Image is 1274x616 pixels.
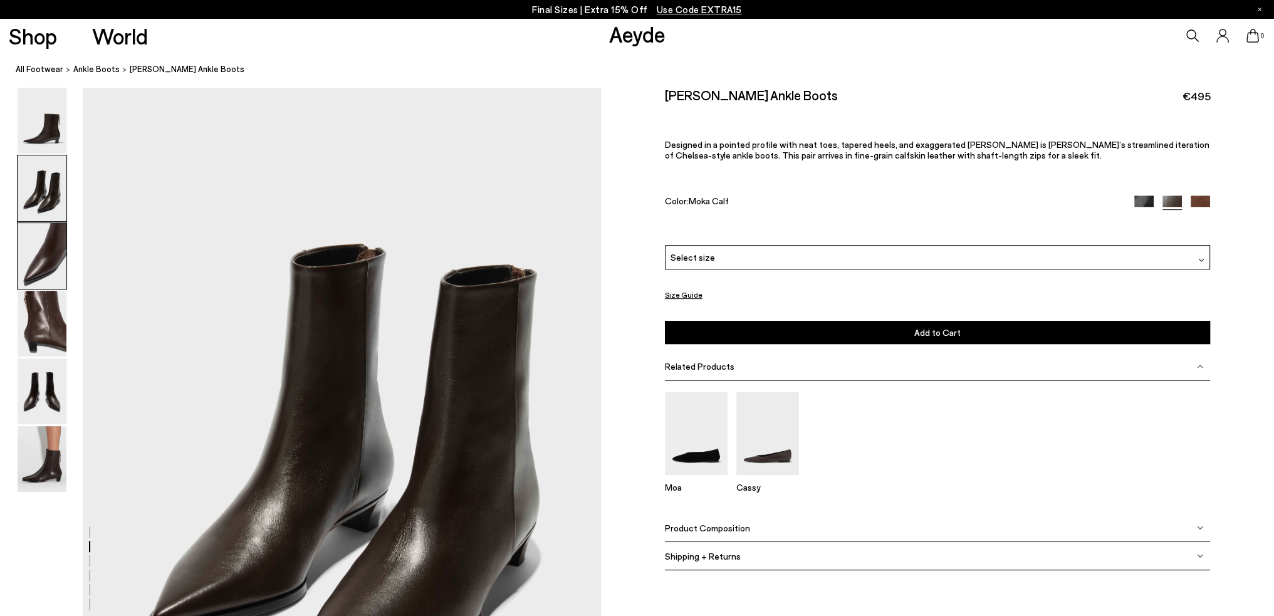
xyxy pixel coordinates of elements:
div: Color: [665,196,1117,210]
a: World [92,25,148,47]
button: Add to Cart [665,320,1211,343]
a: Aeyde [608,21,665,47]
span: 0 [1259,33,1265,39]
a: Moa Suede Pointed-Toe Flats Moa [665,466,728,493]
img: svg%3E [1197,363,1203,369]
img: Harriet Pointed Ankle Boots - Image 2 [18,155,66,221]
span: Navigate to /collections/ss25-final-sizes [657,4,742,15]
span: Ankle Boots [73,64,120,74]
span: Product Composition [665,523,750,533]
img: svg%3E [1198,257,1204,263]
p: Designed in a pointed profile with neat toes, tapered heels, and exaggerated [PERSON_NAME] is [PE... [665,139,1211,160]
img: Harriet Pointed Ankle Boots - Image 3 [18,223,66,289]
a: 0 [1246,29,1259,43]
p: Final Sizes | Extra 15% Off [532,2,742,18]
img: svg%3E [1197,525,1203,531]
img: Cassy Pointed-Toe Flats [736,392,799,475]
span: [PERSON_NAME] Ankle Boots [130,63,244,76]
span: Moka Calf [689,196,729,206]
img: Harriet Pointed Ankle Boots - Image 5 [18,358,66,424]
img: Harriet Pointed Ankle Boots - Image 1 [18,88,66,154]
img: Harriet Pointed Ankle Boots - Image 6 [18,426,66,492]
span: Related Products [665,361,734,372]
p: Moa [665,482,728,493]
span: €495 [1182,88,1210,104]
a: Shop [9,25,57,47]
span: Add to Cart [914,326,961,337]
a: All Footwear [16,63,63,76]
a: Ankle Boots [73,63,120,76]
span: Select size [671,251,715,264]
p: Cassy [736,482,799,493]
img: Harriet Pointed Ankle Boots - Image 4 [18,291,66,357]
a: Cassy Pointed-Toe Flats Cassy [736,466,799,493]
span: Shipping + Returns [665,551,741,561]
img: Moa Suede Pointed-Toe Flats [665,392,728,475]
img: svg%3E [1197,553,1203,559]
nav: breadcrumb [16,53,1274,87]
button: Size Guide [665,287,702,303]
h2: [PERSON_NAME] Ankle Boots [665,87,838,103]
